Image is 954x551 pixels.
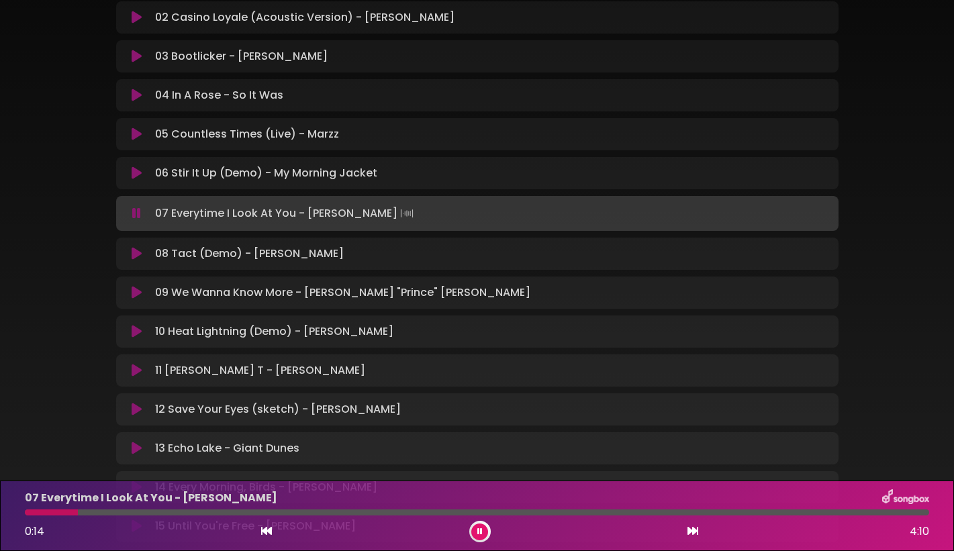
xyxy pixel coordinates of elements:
span: 0:14 [25,523,44,539]
p: 07 Everytime I Look At You - [PERSON_NAME] [155,204,416,223]
p: 06 Stir It Up (Demo) - My Morning Jacket [155,165,377,181]
p: 07 Everytime I Look At You - [PERSON_NAME] [25,490,277,506]
img: waveform4.gif [397,204,416,223]
p: 09 We Wanna Know More - [PERSON_NAME] "Prince" [PERSON_NAME] [155,285,530,301]
p: 02 Casino Loyale (Acoustic Version) - [PERSON_NAME] [155,9,455,26]
span: 4:10 [910,523,929,540]
p: 08 Tact (Demo) - [PERSON_NAME] [155,246,344,262]
p: 13 Echo Lake - Giant Dunes [155,440,299,456]
p: 11 [PERSON_NAME] T - [PERSON_NAME] [155,362,365,379]
p: 03 Bootlicker - [PERSON_NAME] [155,48,328,64]
p: 14 Every Morning, Birds - [PERSON_NAME] [155,479,377,495]
p: 05 Countless Times (Live) - Marzz [155,126,339,142]
p: 12 Save Your Eyes (sketch) - [PERSON_NAME] [155,401,401,417]
img: songbox-logo-white.png [882,489,929,507]
p: 04 In A Rose - So It Was [155,87,283,103]
p: 10 Heat Lightning (Demo) - [PERSON_NAME] [155,323,393,340]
